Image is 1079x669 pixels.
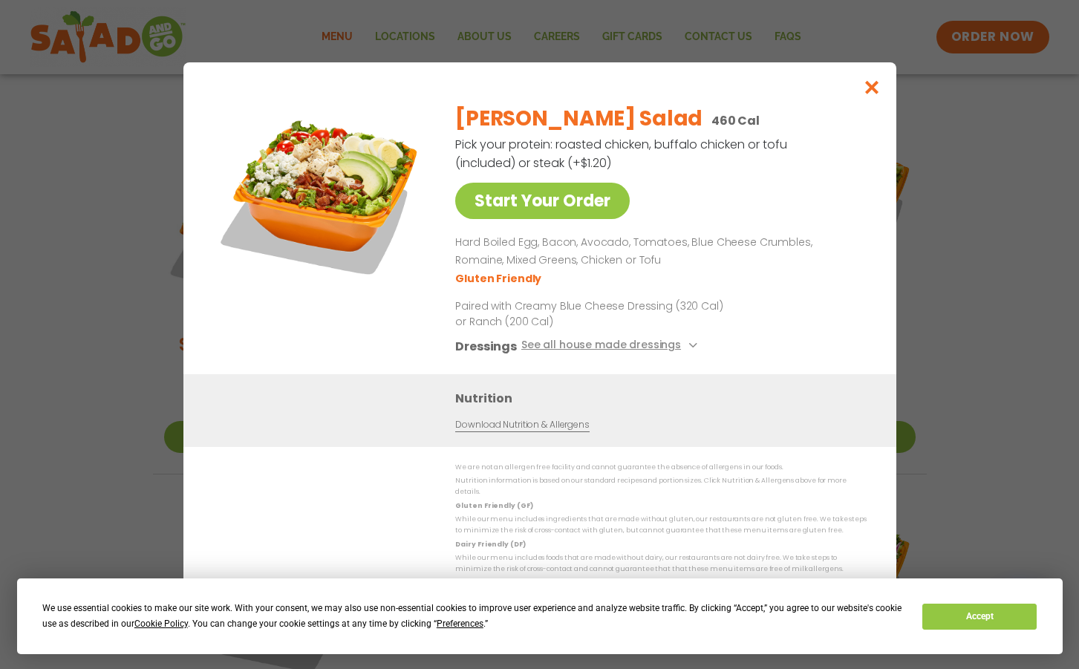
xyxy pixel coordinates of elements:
p: We are not an allergen free facility and cannot guarantee the absence of allergens in our foods. [455,462,867,473]
a: Start Your Order [455,183,630,219]
strong: Gluten Friendly (GF) [455,500,532,509]
div: We use essential cookies to make our site work. With your consent, we may also use non-essential ... [42,601,904,632]
h2: [PERSON_NAME] Salad [455,103,703,134]
img: Featured product photo for Cobb Salad [217,92,425,300]
p: Nutrition information is based on our standard recipes and portion sizes. Click Nutrition & Aller... [455,475,867,498]
h3: Dressings [455,336,517,355]
p: Paired with Creamy Blue Cheese Dressing (320 Cal) or Ranch (200 Cal) [455,298,730,329]
p: Hard Boiled Egg, Bacon, Avocado, Tomatoes, Blue Cheese Crumbles, Romaine, Mixed Greens, Chicken o... [455,234,861,270]
p: While our menu includes foods that are made without dairy, our restaurants are not dairy free. We... [455,552,867,575]
div: Cookie Consent Prompt [17,578,1063,654]
a: Download Nutrition & Allergens [455,417,589,431]
p: Pick your protein: roasted chicken, buffalo chicken or tofu (included) or steak (+$1.20) [455,135,789,172]
p: While our menu includes ingredients that are made without gluten, our restaurants are not gluten ... [455,514,867,537]
p: 460 Cal [711,111,760,130]
span: Cookie Policy [134,619,188,629]
button: Close modal [847,62,896,112]
span: Preferences [437,619,483,629]
li: Gluten Friendly [455,270,544,286]
h3: Nutrition [455,388,874,407]
button: See all house made dressings [521,336,701,355]
strong: Dairy Friendly (DF) [455,539,525,548]
button: Accept [922,604,1037,630]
